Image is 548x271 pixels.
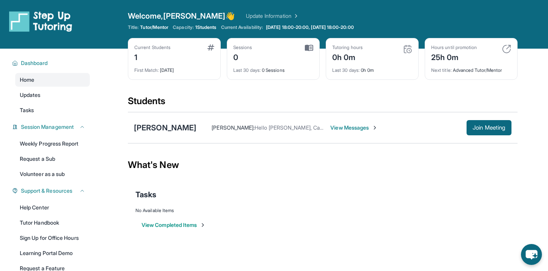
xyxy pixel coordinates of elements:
div: No Available Items [135,208,510,214]
span: Home [20,76,34,84]
img: card [207,44,214,51]
button: Join Meeting [467,120,511,135]
a: Help Center [15,201,90,214]
span: Session Management [21,123,74,131]
div: 0h 0m [332,63,412,73]
span: Tasks [20,106,34,114]
img: Chevron Right [292,12,299,20]
button: Dashboard [18,59,85,67]
span: First Match : [134,67,159,73]
span: Current Availability: [221,24,263,30]
button: Session Management [18,123,85,131]
a: Sign Up for Office Hours [15,231,90,245]
img: card [305,44,313,51]
button: View Completed Items [142,221,206,229]
span: Dashboard [21,59,48,67]
span: Capacity: [173,24,194,30]
img: logo [9,11,72,32]
span: Next title : [431,67,452,73]
span: Welcome, [PERSON_NAME] 👋 [128,11,235,21]
div: 25h 0m [431,51,477,63]
span: Hello [PERSON_NAME], Can [PERSON_NAME] do same time? [255,124,403,131]
img: card [403,44,412,54]
a: Tasks [15,103,90,117]
span: Updates [20,91,41,99]
a: Learning Portal Demo [15,246,90,260]
div: Current Students [134,44,170,51]
a: Tutor Handbook [15,216,90,230]
a: Weekly Progress Report [15,137,90,151]
span: Tasks [135,189,156,200]
a: Request a Sub [15,152,90,166]
div: 0 [233,51,252,63]
span: Join Meeting [473,125,505,130]
div: [PERSON_NAME] [134,122,196,133]
div: Students [128,95,518,112]
span: Support & Resources [21,187,72,195]
span: Last 30 days : [233,67,261,73]
img: card [502,44,511,54]
button: Support & Resources [18,187,85,195]
span: 1 Students [195,24,217,30]
div: 0 Sessions [233,63,313,73]
span: View Messages [330,124,378,132]
span: Tutor/Mentor [140,24,168,30]
div: Hours until promotion [431,44,477,51]
span: [PERSON_NAME] : [212,124,255,131]
div: Tutoring hours [332,44,363,51]
span: Last 30 days : [332,67,360,73]
a: [DATE] 18:00-20:00, [DATE] 18:00-20:00 [264,24,355,30]
a: Updates [15,88,90,102]
a: Volunteer as a sub [15,167,90,181]
div: 0h 0m [332,51,363,63]
a: Home [15,73,90,87]
div: What's New [128,148,518,182]
button: chat-button [521,244,542,265]
div: 1 [134,51,170,63]
div: Advanced Tutor/Mentor [431,63,511,73]
div: Sessions [233,44,252,51]
a: Update Information [246,12,299,20]
span: [DATE] 18:00-20:00, [DATE] 18:00-20:00 [266,24,354,30]
span: Title: [128,24,139,30]
div: [DATE] [134,63,214,73]
img: Chevron-Right [372,125,378,131]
